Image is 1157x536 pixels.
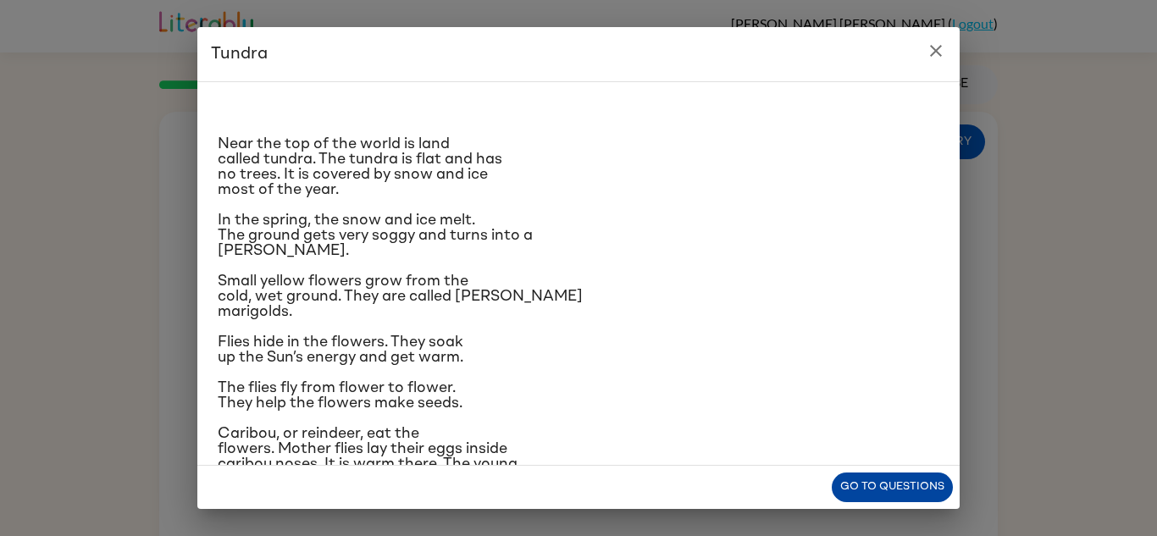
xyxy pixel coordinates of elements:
[218,136,502,197] span: Near the top of the world is land called tundra. The tundra is flat and has no trees. It is cover...
[218,274,583,319] span: Small yellow flowers grow from the cold, wet ground. They are called [PERSON_NAME] marigolds.
[218,426,518,487] span: Caribou, or reindeer, eat the flowers. Mother flies lay their eggs inside caribou noses. It is wa...
[218,380,462,411] span: The flies fly from flower to flower. They help the flowers make seeds.
[218,334,463,365] span: Flies hide in the flowers. They soak up the Sun’s energy and get warm.
[218,213,533,258] span: In the spring, the snow and ice melt. The ground gets very soggy and turns into a [PERSON_NAME].
[197,27,960,81] h2: Tundra
[919,34,953,68] button: close
[832,472,953,502] button: Go to questions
